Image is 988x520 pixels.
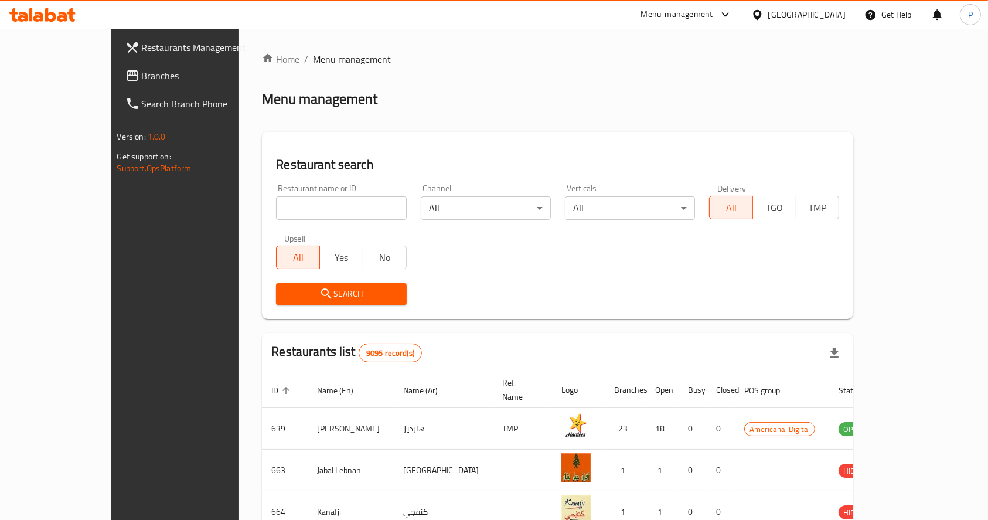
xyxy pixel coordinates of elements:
[262,52,299,66] a: Home
[148,129,166,144] span: 1.0.0
[117,161,192,176] a: Support.OpsPlatform
[752,196,796,219] button: TGO
[641,8,713,22] div: Menu-management
[271,383,294,397] span: ID
[262,90,377,108] h2: Menu management
[561,412,591,441] img: Hardee's
[394,408,493,450] td: هارديز
[359,344,422,362] div: Total records count
[285,287,397,301] span: Search
[839,422,867,436] div: OPEN
[679,450,707,491] td: 0
[276,283,406,305] button: Search
[262,408,308,450] td: 639
[758,199,792,216] span: TGO
[271,343,422,362] h2: Restaurants list
[605,408,646,450] td: 23
[262,52,853,66] nav: breadcrumb
[313,52,391,66] span: Menu management
[820,339,849,367] div: Export file
[493,408,552,450] td: TMP
[714,199,748,216] span: All
[394,450,493,491] td: [GEOGRAPHIC_DATA]
[142,69,267,83] span: Branches
[679,372,707,408] th: Busy
[745,423,815,436] span: Americana-Digital
[717,184,747,192] label: Delivery
[281,249,315,266] span: All
[262,450,308,491] td: 663
[552,372,605,408] th: Logo
[325,249,359,266] span: Yes
[707,408,735,450] td: 0
[116,62,277,90] a: Branches
[646,450,679,491] td: 1
[839,506,874,519] span: HIDDEN
[565,196,695,220] div: All
[646,372,679,408] th: Open
[605,372,646,408] th: Branches
[839,423,867,436] span: OPEN
[142,97,267,111] span: Search Branch Phone
[276,196,406,220] input: Search for restaurant name or ID..
[308,408,394,450] td: [PERSON_NAME]
[276,246,320,269] button: All
[304,52,308,66] li: /
[744,383,795,397] span: POS group
[768,8,846,21] div: [GEOGRAPHIC_DATA]
[707,372,735,408] th: Closed
[707,450,735,491] td: 0
[796,196,840,219] button: TMP
[679,408,707,450] td: 0
[403,383,453,397] span: Name (Ar)
[359,348,421,359] span: 9095 record(s)
[561,453,591,482] img: Jabal Lebnan
[319,246,363,269] button: Yes
[421,196,551,220] div: All
[317,383,369,397] span: Name (En)
[605,450,646,491] td: 1
[839,505,874,519] div: HIDDEN
[117,129,146,144] span: Version:
[116,33,277,62] a: Restaurants Management
[709,196,753,219] button: All
[502,376,538,404] span: Ref. Name
[284,234,306,242] label: Upsell
[116,90,277,118] a: Search Branch Phone
[368,249,402,266] span: No
[276,156,839,174] h2: Restaurant search
[646,408,679,450] td: 18
[968,8,973,21] span: P
[839,464,874,478] span: HIDDEN
[363,246,407,269] button: No
[142,40,267,55] span: Restaurants Management
[308,450,394,491] td: Jabal Lebnan
[839,383,877,397] span: Status
[117,149,171,164] span: Get support on:
[801,199,835,216] span: TMP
